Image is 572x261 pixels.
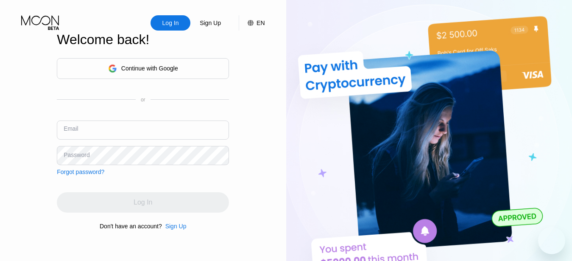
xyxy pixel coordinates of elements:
[190,15,230,31] div: Sign Up
[121,65,178,72] div: Continue with Google
[199,19,222,27] div: Sign Up
[239,15,265,31] div: EN
[162,19,180,27] div: Log In
[57,32,229,48] div: Welcome back!
[57,168,104,175] div: Forgot password?
[64,152,89,158] div: Password
[257,20,265,26] div: EN
[100,223,162,230] div: Don't have an account?
[64,126,78,132] div: Email
[165,223,187,230] div: Sign Up
[538,227,565,254] iframe: Button to launch messaging window
[141,97,145,103] div: or
[162,223,187,230] div: Sign Up
[151,15,190,31] div: Log In
[57,58,229,79] div: Continue with Google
